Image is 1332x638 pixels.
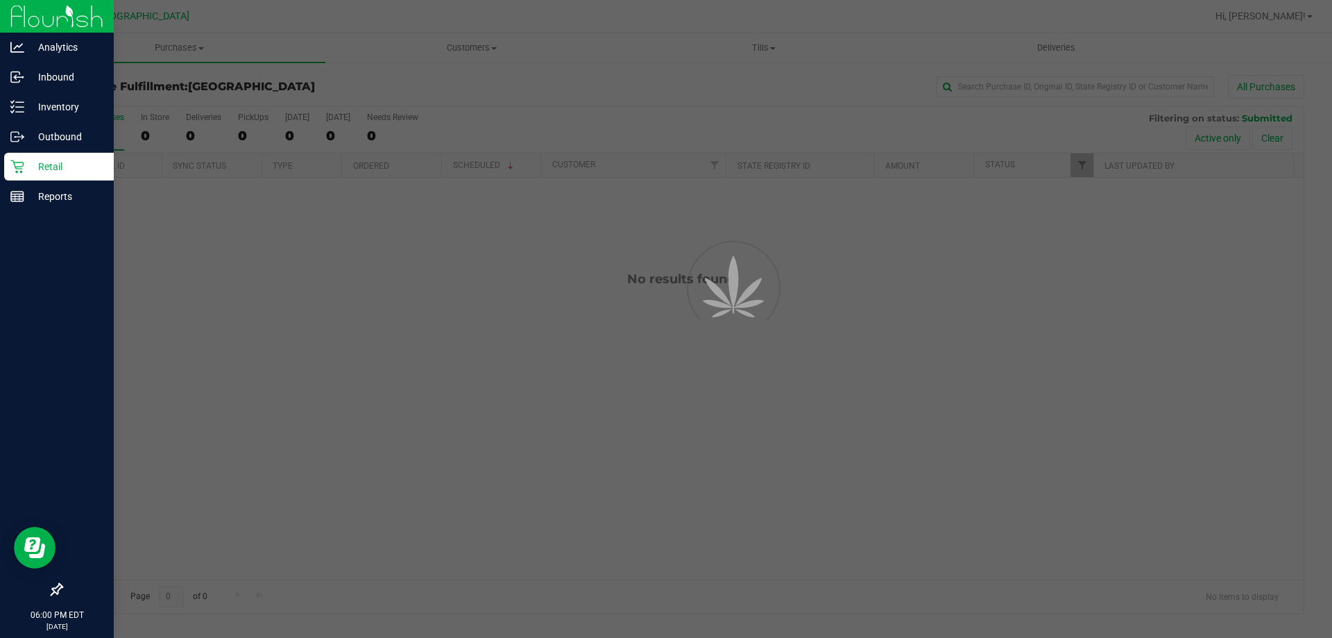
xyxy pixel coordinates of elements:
[24,99,108,115] p: Inventory
[10,160,24,174] inline-svg: Retail
[10,190,24,203] inline-svg: Reports
[14,527,55,569] iframe: Resource center
[10,130,24,144] inline-svg: Outbound
[24,158,108,175] p: Retail
[24,69,108,85] p: Inbound
[10,40,24,54] inline-svg: Analytics
[24,128,108,145] p: Outbound
[24,39,108,56] p: Analytics
[6,609,108,621] p: 06:00 PM EDT
[24,188,108,205] p: Reports
[6,621,108,632] p: [DATE]
[10,100,24,114] inline-svg: Inventory
[10,70,24,84] inline-svg: Inbound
